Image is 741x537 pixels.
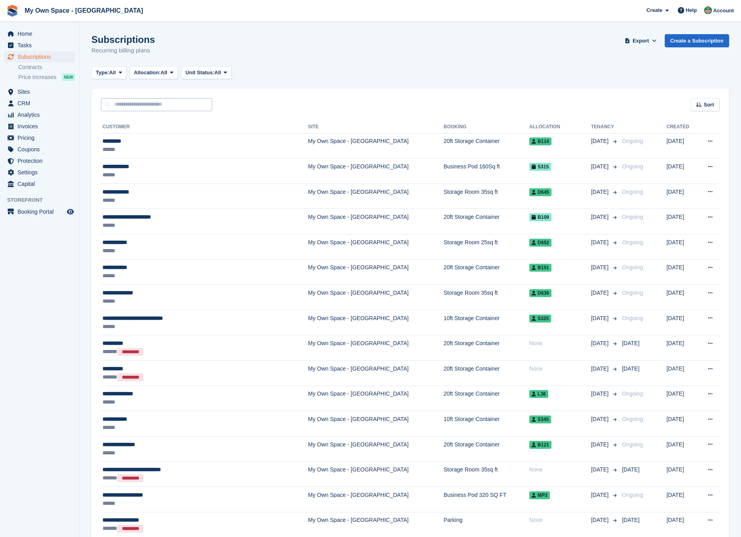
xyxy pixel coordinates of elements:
span: Ongoing [622,441,643,448]
a: Create a Subscription [665,34,729,47]
span: B114 [529,137,551,145]
button: Type: All [91,66,126,79]
div: None [529,365,591,373]
button: Export [623,34,658,47]
span: Ongoing [622,264,643,270]
span: L36 [529,390,548,398]
p: Recurring billing plans [91,46,155,55]
img: stora-icon-8386f47178a22dfd0bd8f6a31ec36ba5ce8667c1dd55bd0f319d3a0aa187defe.svg [6,5,18,17]
span: [DATE] [591,238,610,247]
a: menu [4,132,75,143]
span: Account [713,7,734,15]
td: My Own Space - [GEOGRAPHIC_DATA] [308,361,443,386]
td: [DATE] [666,411,697,437]
span: [DATE] [591,365,610,373]
span: Pricing [17,132,65,143]
span: [DATE] [591,491,610,499]
span: All [161,69,167,77]
img: Millie Webb [704,6,712,14]
span: Storefront [7,196,79,204]
td: [DATE] [666,361,697,386]
th: Customer [101,121,308,133]
span: Ongoing [622,290,643,296]
span: D645 [529,188,551,196]
td: [DATE] [666,285,697,310]
a: menu [4,155,75,166]
button: Allocation: All [130,66,178,79]
td: My Own Space - [GEOGRAPHIC_DATA] [308,487,443,512]
span: Ongoing [622,390,643,397]
td: [DATE] [666,462,697,487]
td: [DATE] [666,335,697,361]
span: Analytics [17,109,65,120]
td: [DATE] [666,133,697,158]
td: 20ft Storage Container [443,361,529,386]
td: 20ft Storage Container [443,259,529,285]
span: Ongoing [622,315,643,321]
span: Sites [17,86,65,97]
td: [DATE] [666,310,697,335]
button: Unit Status: All [181,66,232,79]
span: Ongoing [622,416,643,422]
td: My Own Space - [GEOGRAPHIC_DATA] [308,411,443,437]
td: 20ft Storage Container [443,133,529,158]
span: Price increases [18,73,56,81]
th: Booking [443,121,529,133]
th: Tenancy [591,121,619,133]
td: My Own Space - [GEOGRAPHIC_DATA] [308,310,443,335]
span: B121 [529,441,551,449]
span: Type: [96,69,109,77]
span: [DATE] [622,466,639,473]
td: My Own Space - [GEOGRAPHIC_DATA] [308,133,443,158]
div: None [529,466,591,474]
span: [DATE] [591,440,610,449]
td: My Own Space - [GEOGRAPHIC_DATA] [308,184,443,209]
span: Ongoing [622,492,643,498]
td: 20ft Storage Container [443,386,529,411]
a: menu [4,28,75,39]
td: [DATE] [666,436,697,462]
td: My Own Space - [GEOGRAPHIC_DATA] [308,209,443,234]
span: B109 [529,213,551,221]
a: menu [4,206,75,217]
a: menu [4,121,75,132]
td: Business Pod 160Sq ft [443,158,529,184]
span: Tasks [17,40,65,51]
span: Capital [17,178,65,189]
span: D639 [529,289,551,297]
a: menu [4,51,75,62]
div: NEW [62,73,75,81]
th: Site [308,121,443,133]
td: My Own Space - [GEOGRAPHIC_DATA] [308,462,443,487]
span: All [109,69,116,77]
span: [DATE] [591,516,610,524]
span: All [215,69,221,77]
span: [DATE] [591,415,610,423]
td: 10ft Storage Container [443,411,529,437]
td: Storage Room 25sq ft [443,234,529,260]
span: Ongoing [622,138,643,144]
th: Created [666,121,697,133]
span: [DATE] [591,289,610,297]
td: 20ft Storage Container [443,335,529,361]
a: menu [4,178,75,189]
span: Unit Status: [186,69,215,77]
span: [DATE] [591,162,610,171]
span: [DATE] [622,365,639,372]
span: [DATE] [591,339,610,348]
span: [DATE] [591,466,610,474]
span: Booking Portal [17,206,65,217]
td: My Own Space - [GEOGRAPHIC_DATA] [308,285,443,310]
td: [DATE] [666,209,697,234]
a: Preview store [66,207,75,216]
span: S345 [529,415,551,423]
a: menu [4,40,75,51]
span: Home [17,28,65,39]
span: [DATE] [591,137,610,145]
span: [DATE] [591,263,610,272]
span: Create [646,6,662,14]
td: My Own Space - [GEOGRAPHIC_DATA] [308,234,443,260]
a: menu [4,167,75,178]
td: Business Pod 320 SQ FT [443,487,529,512]
span: S315 [529,163,551,171]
